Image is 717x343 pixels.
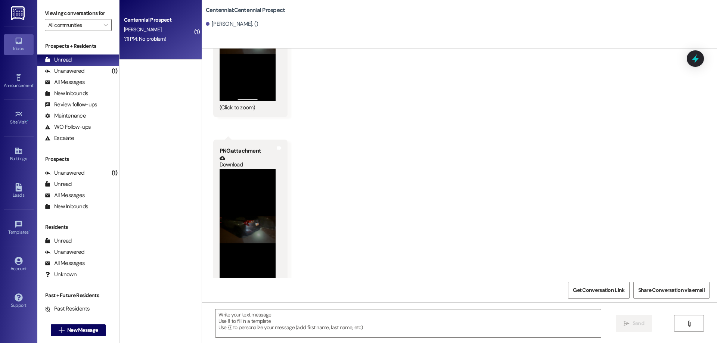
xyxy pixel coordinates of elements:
i:  [103,22,108,28]
span: Send [633,319,644,327]
div: Escalate [45,134,74,142]
span: New Message [67,326,98,334]
div: Unread [45,56,72,64]
a: Leads [4,181,34,201]
a: Support [4,291,34,311]
span: Share Conversation via email [638,286,705,294]
a: Inbox [4,34,34,54]
div: All Messages [45,191,85,199]
button: Zoom image [220,169,276,290]
div: Unread [45,237,72,245]
div: Unanswered [45,248,84,256]
i:  [686,321,692,327]
div: 1:11 PM: No problem! [124,35,166,42]
b: PNG attachment [220,147,261,155]
a: Templates • [4,218,34,238]
a: Account [4,255,34,275]
div: (1) [110,65,119,77]
b: Centennial: Centennial Prospect [206,6,285,14]
div: Centennial Prospect [124,16,193,24]
div: Review follow-ups [45,101,97,109]
button: Get Conversation Link [568,282,629,299]
span: • [27,118,28,124]
button: Send [616,315,652,332]
img: ResiDesk Logo [11,6,26,20]
span: • [29,228,30,234]
div: Unknown [45,271,77,278]
div: WO Follow-ups [45,123,91,131]
div: Residents [37,223,119,231]
div: Unread [45,180,72,188]
span: • [33,82,34,87]
div: All Messages [45,259,85,267]
div: Past + Future Residents [37,291,119,299]
div: (Click to zoom) [220,104,276,112]
div: Prospects + Residents [37,42,119,50]
div: Past Residents [45,305,90,313]
button: Share Conversation via email [633,282,710,299]
div: All Messages [45,78,85,86]
a: Buildings [4,144,34,165]
i:  [59,327,64,333]
div: Unanswered [45,169,84,177]
div: Prospects [37,155,119,163]
div: [PERSON_NAME]. () [206,20,258,28]
label: Viewing conversations for [45,7,112,19]
div: New Inbounds [45,90,88,97]
span: Get Conversation Link [573,286,624,294]
button: New Message [51,324,106,336]
div: (1) [110,167,119,179]
div: Maintenance [45,112,86,120]
span: [PERSON_NAME] [124,26,161,33]
a: Site Visit • [4,108,34,128]
a: Download [220,155,276,168]
input: All communities [48,19,100,31]
div: Unanswered [45,67,84,75]
div: New Inbounds [45,203,88,211]
i:  [624,321,629,327]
